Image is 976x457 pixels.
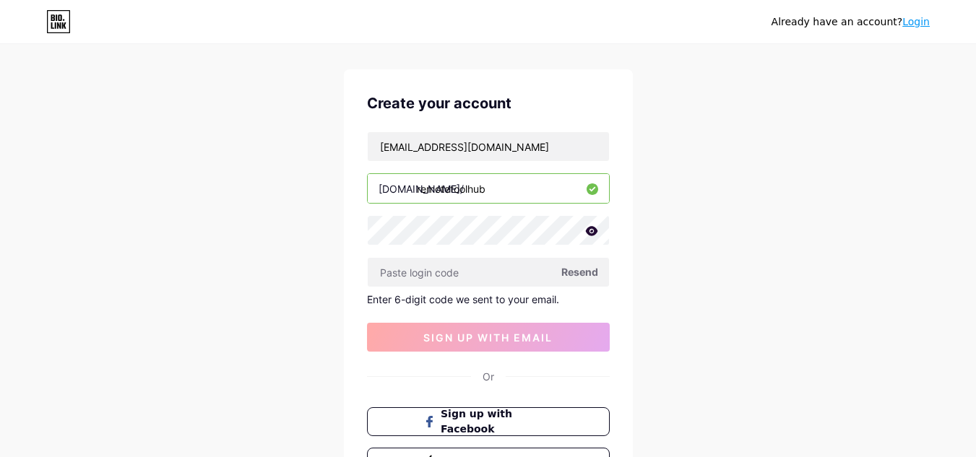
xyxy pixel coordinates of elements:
[423,331,553,344] span: sign up with email
[561,264,598,279] span: Resend
[367,92,610,114] div: Create your account
[902,16,930,27] a: Login
[483,369,494,384] div: Or
[367,407,610,436] button: Sign up with Facebook
[379,181,464,196] div: [DOMAIN_NAME]/
[441,406,553,437] span: Sign up with Facebook
[367,293,610,305] div: Enter 6-digit code we sent to your email.
[368,174,609,203] input: username
[368,258,609,287] input: Paste login code
[367,323,610,352] button: sign up with email
[772,14,930,30] div: Already have an account?
[368,132,609,161] input: Email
